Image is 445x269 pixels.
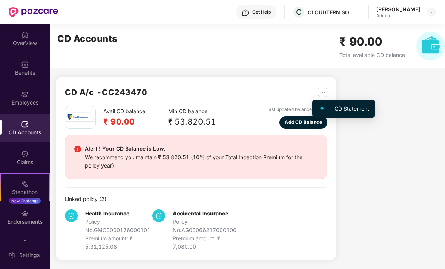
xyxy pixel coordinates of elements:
[168,107,216,128] div: Min CD balance
[103,107,157,128] div: Avail CD balance
[376,6,420,13] div: [PERSON_NAME]
[152,209,165,222] img: svg+xml;base64,PHN2ZyB4bWxucz0iaHR0cDovL3d3dy53My5vcmcvMjAwMC9zdmciIHdpZHRoPSIzNCIgaGVpZ2h0PSIzNC...
[21,150,29,158] img: svg+xml;base64,PHN2ZyBpZD0iQ2xhaW0iIHhtbG5zPSJodHRwOi8vd3d3LnczLm9yZy8yMDAwL3N2ZyIgd2lkdGg9IjIwIi...
[308,9,361,16] div: CLOUDTERN SOLUTIONS LLP
[168,115,216,128] div: ₹ 53,820.51
[66,112,95,122] img: rsi.png
[21,210,29,217] img: svg+xml;base64,PHN2ZyBpZD0iRW5kb3JzZW1lbnRzIiB4bWxucz0iaHR0cDovL3d3dy53My5vcmcvMjAwMC9zdmciIHdpZH...
[252,9,271,15] div: Get Help
[266,106,327,113] div: Last updated balance [DATE]
[285,119,322,126] span: Add CD Balance
[21,180,29,188] img: svg+xml;base64,PHN2ZyB4bWxucz0iaHR0cDovL3d3dy53My5vcmcvMjAwMC9zdmciIHdpZHRoPSIyMSIgaGVpZ2h0PSIyMC...
[173,234,240,251] div: Premium amount: ₹ 7,080.00
[428,9,434,15] img: svg+xml;base64,PHN2ZyBpZD0iRHJvcGRvd24tMzJ4MzIiIHhtbG5zPSJodHRwOi8vd3d3LnczLm9yZy8yMDAwL3N2ZyIgd2...
[21,31,29,38] img: svg+xml;base64,PHN2ZyBpZD0iSG9tZSIgeG1sbnM9Imh0dHA6Ly93d3cudzMub3JnLzIwMDAvc3ZnIiB3aWR0aD0iMjAiIG...
[65,86,147,98] h2: CD A/c - CC243470
[173,210,228,217] b: Accidental Insurance
[85,210,129,217] b: Health Insurance
[416,32,445,60] img: svg+xml;base64,PHN2ZyB4bWxucz0iaHR0cDovL3d3dy53My5vcmcvMjAwMC9zdmciIHhtbG5zOnhsaW5rPSJodHRwOi8vd3...
[9,7,58,17] img: New Pazcare Logo
[65,195,327,203] div: Linked policy ( 2 )
[279,116,327,129] button: Add CD Balance
[21,91,29,98] img: svg+xml;base64,PHN2ZyBpZD0iRW1wbG95ZWVzIiB4bWxucz0iaHR0cDovL3d3dy53My5vcmcvMjAwMC9zdmciIHdpZHRoPS...
[103,115,145,128] h2: ₹ 90.00
[296,8,302,17] span: C
[17,251,42,259] div: Settings
[318,88,327,97] img: svg+xml;base64,PHN2ZyB4bWxucz0iaHR0cDovL3d3dy53My5vcmcvMjAwMC9zdmciIHdpZHRoPSIyNSIgaGVpZ2h0PSIyNS...
[9,198,41,204] div: New Challenge
[173,218,240,234] div: Policy No. AG00066217000100
[85,218,152,234] div: Policy No. GMC0000176000101
[335,105,369,113] div: CD Statement
[74,146,81,152] img: svg+xml;base64,PHN2ZyBpZD0iRGFuZ2VyX2FsZXJ0IiBkYXRhLW5hbWU9IkRhbmdlciBhbGVydCIgeG1sbnM9Imh0dHA6Ly...
[21,61,29,68] img: svg+xml;base64,PHN2ZyBpZD0iQmVuZWZpdHMiIHhtbG5zPSJodHRwOi8vd3d3LnczLm9yZy8yMDAwL3N2ZyIgd2lkdGg9Ij...
[21,120,29,128] img: svg+xml;base64,PHN2ZyBpZD0iQ0RfQWNjb3VudHMiIGRhdGEtbmFtZT0iQ0QgQWNjb3VudHMiIHhtbG5zPSJodHRwOi8vd3...
[85,153,318,170] div: We recommend you maintain ₹ 53,820.51 (10% of your Total Inception Premium for the policy year)
[242,9,249,17] img: svg+xml;base64,PHN2ZyBpZD0iSGVscC0zMngzMiIgeG1sbnM9Imh0dHA6Ly93d3cudzMub3JnLzIwMDAvc3ZnIiB3aWR0aD...
[339,52,405,58] span: Total available CD balance
[21,240,29,247] img: svg+xml;base64,PHN2ZyBpZD0iTXlfT3JkZXJzIiBkYXRhLW5hbWU9Ik15IE9yZGVycyIgeG1sbnM9Imh0dHA6Ly93d3cudz...
[85,144,318,153] div: Alert ! Your CD Balance is Low.
[65,209,78,222] img: svg+xml;base64,PHN2ZyB4bWxucz0iaHR0cDovL3d3dy53My5vcmcvMjAwMC9zdmciIHdpZHRoPSIzNCIgaGVpZ2h0PSIzNC...
[320,107,324,111] img: svg+xml;base64,PHN2ZyB4bWxucz0iaHR0cDovL3d3dy53My5vcmcvMjAwMC9zdmciIHhtbG5zOnhsaW5rPSJodHRwOi8vd3...
[85,234,152,251] div: Premium amount: ₹ 5,31,125.08
[57,32,118,46] h2: CD Accounts
[339,33,405,51] h2: ₹ 90.00
[376,13,420,19] div: Admin
[8,251,15,259] img: svg+xml;base64,PHN2ZyBpZD0iU2V0dGluZy0yMHgyMCIgeG1sbnM9Imh0dHA6Ly93d3cudzMub3JnLzIwMDAvc3ZnIiB3aW...
[1,188,49,196] div: Stepathon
